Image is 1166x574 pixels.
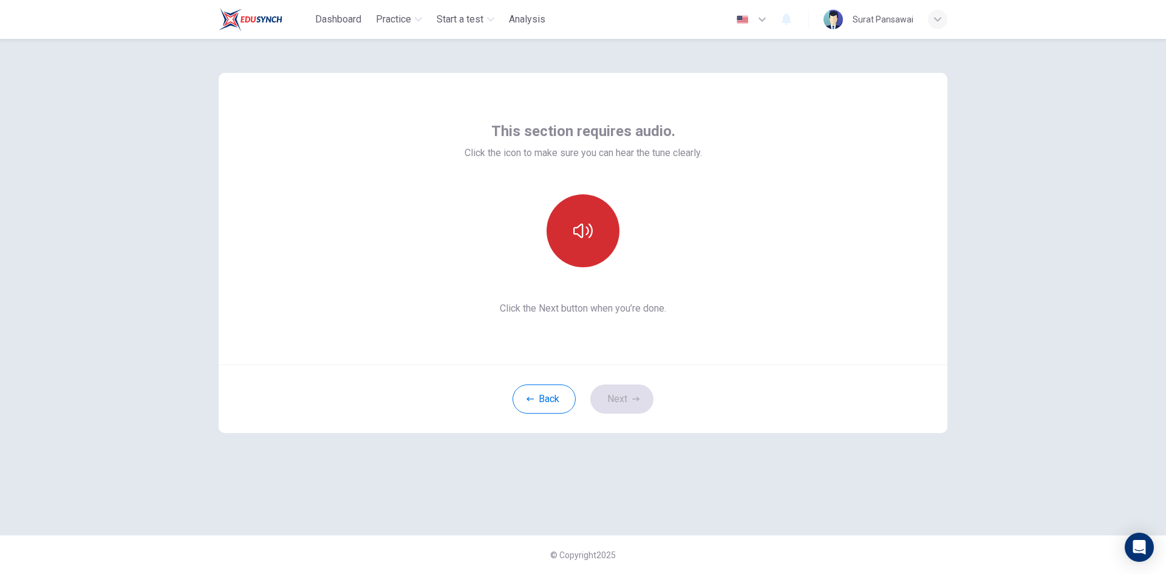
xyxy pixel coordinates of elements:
[1125,533,1154,562] div: Open Intercom Messenger
[509,12,545,27] span: Analysis
[853,12,913,27] div: Surat Pansawai
[735,15,750,24] img: en
[491,121,675,141] span: This section requires audio.
[310,9,366,30] button: Dashboard
[432,9,499,30] button: Start a test
[513,384,576,414] button: Back
[465,301,702,316] span: Click the Next button when you’re done.
[371,9,427,30] button: Practice
[437,12,483,27] span: Start a test
[465,146,702,160] span: Click the icon to make sure you can hear the tune clearly.
[823,10,843,29] img: Profile picture
[550,550,616,560] span: © Copyright 2025
[315,12,361,27] span: Dashboard
[376,12,411,27] span: Practice
[219,7,282,32] img: Train Test logo
[219,7,310,32] a: Train Test logo
[504,9,550,30] button: Analysis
